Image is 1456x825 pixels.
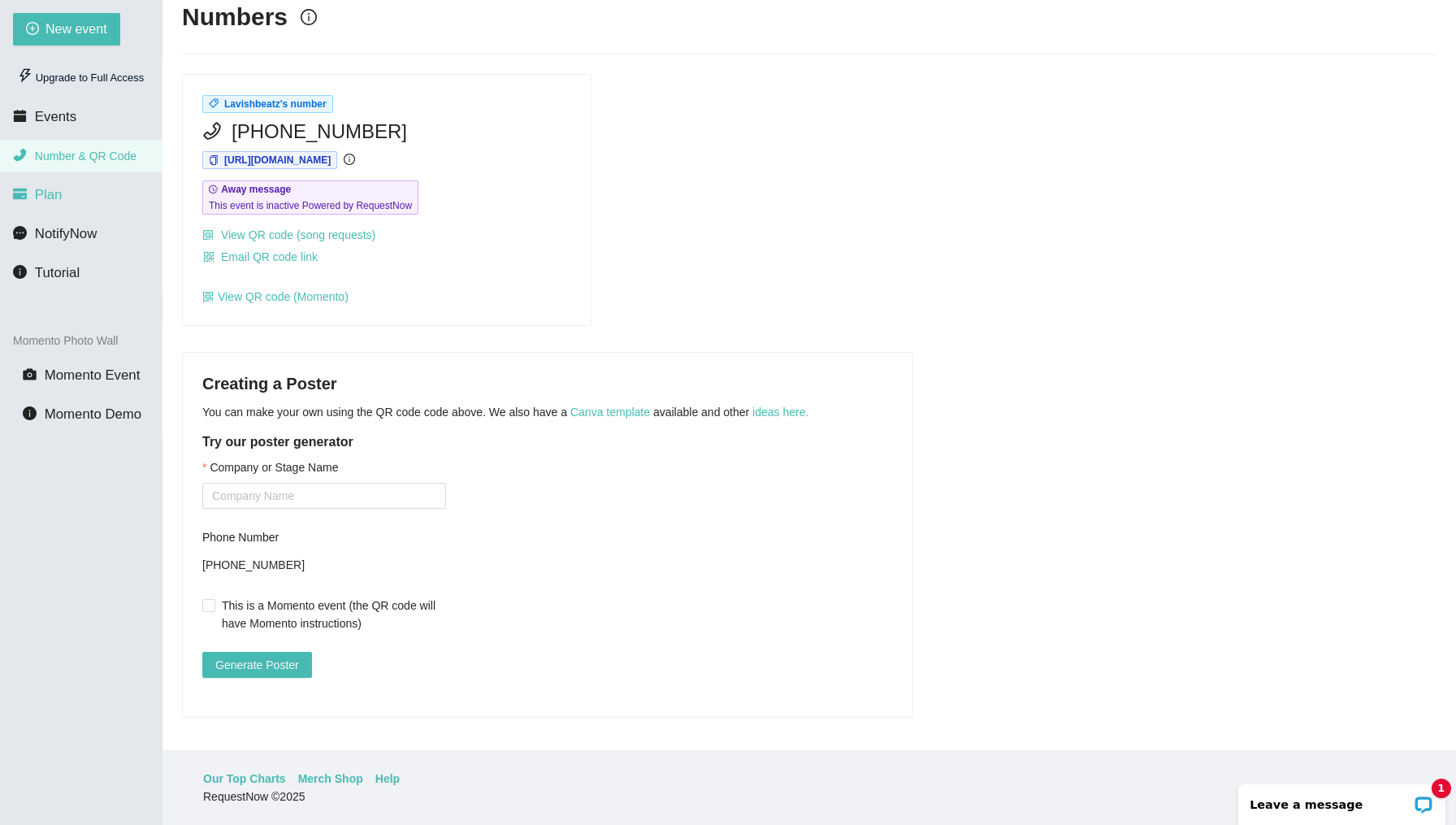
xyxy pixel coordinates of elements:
[224,154,331,166] span: [URL][DOMAIN_NAME]
[13,148,27,162] span: phone
[202,229,214,241] span: qrcode
[35,109,76,124] span: Events
[202,291,214,302] span: qrcode
[202,228,375,241] a: qrcode View QR code (song requests)
[209,155,219,165] span: copy
[35,150,136,163] span: Number & QR Code
[23,367,37,381] span: camera
[298,770,363,788] a: Merch Shop
[203,788,1411,805] div: RequestNow © 2025
[301,9,317,25] span: info-circle
[35,226,97,241] span: NotifyNow
[202,553,446,577] div: [PHONE_NUMBER]
[35,187,63,202] span: Plan
[202,290,349,303] a: qrcodeView QR code (Momento)
[13,226,27,240] span: message
[209,198,412,214] span: This event is inactive Powered by RequestNow
[26,22,39,37] span: plus-circle
[202,652,312,678] button: Generate Poster
[752,406,808,419] a: ideas here.
[224,98,327,110] span: Lavishbeatz's number
[215,597,446,632] span: This is a Momento event (the QR code will have Momento instructions)
[202,458,338,476] label: Company or Stage Name
[203,770,286,788] a: Our Top Charts
[209,185,219,194] span: field-time
[202,244,318,270] button: qrcodeEmail QR code link
[202,432,893,452] h5: Try our poster generator
[209,98,219,108] span: tag
[221,248,318,266] span: Email QR code link
[45,367,141,383] span: Momento Event
[182,1,288,34] h2: Numbers
[221,184,291,195] b: Away message
[215,656,299,674] span: Generate Poster
[13,13,120,46] button: plus-circleNew event
[202,483,446,509] input: Company or Stage Name
[35,265,80,280] span: Tutorial
[13,265,27,279] span: info-circle
[375,770,400,788] a: Help
[203,251,214,264] span: qrcode
[570,406,650,419] a: Canva template
[45,406,141,422] span: Momento Demo
[13,187,27,201] span: credit-card
[344,154,355,165] span: info-circle
[202,528,446,546] div: Phone Number
[1228,774,1456,825] iframe: LiveChat chat widget
[202,403,893,421] p: You can make your own using the QR code code above. We also have a available and other
[13,62,149,94] div: Upgrade to Full Access
[13,109,27,123] span: calendar
[202,372,893,395] h4: Creating a Poster
[232,116,407,147] span: [PHONE_NUMBER]
[45,19,107,39] span: New event
[23,406,37,420] span: info-circle
[18,68,32,83] span: thunderbolt
[202,121,222,141] span: phone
